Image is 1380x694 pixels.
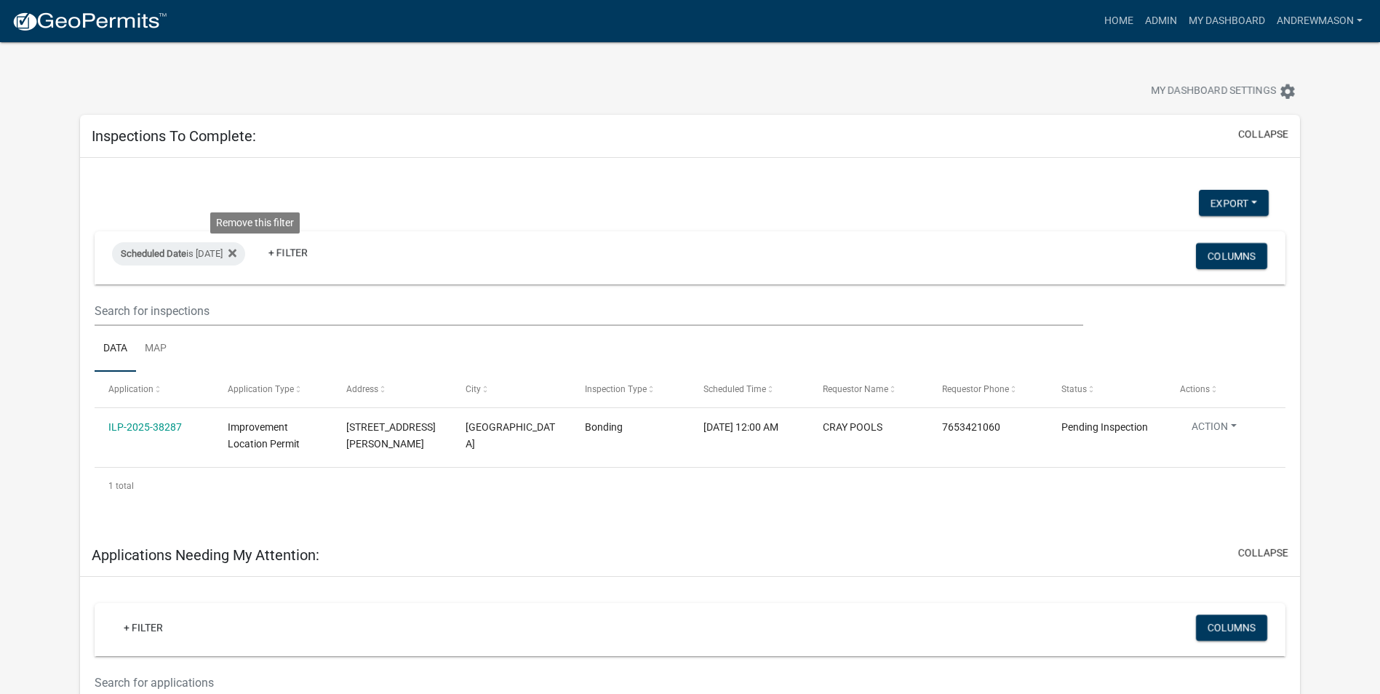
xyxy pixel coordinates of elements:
span: 7653421060 [942,421,1000,433]
span: Status [1061,384,1087,394]
span: Pending Inspection [1061,421,1148,433]
button: My Dashboard Settingssettings [1139,77,1308,105]
button: collapse [1238,127,1288,142]
span: MOORESVILLE [466,421,555,450]
span: My Dashboard Settings [1151,83,1276,100]
datatable-header-cell: Address [332,372,452,407]
span: Actions [1180,384,1210,394]
button: Action [1180,419,1248,440]
button: Columns [1196,615,1267,641]
span: Requestor Name [823,384,888,394]
span: City [466,384,481,394]
a: ILP-2025-38287 [108,421,182,433]
span: Requestor Phone [942,384,1009,394]
span: 12261 N BINGHAM RD [346,421,436,450]
a: Map [136,326,175,372]
datatable-header-cell: Scheduled Time [690,372,809,407]
datatable-header-cell: Application Type [214,372,333,407]
span: Address [346,384,378,394]
div: Remove this filter [210,212,300,234]
a: Admin [1139,7,1183,35]
span: Improvement Location Permit [228,421,300,450]
span: Application Type [228,384,294,394]
a: + Filter [257,239,319,266]
datatable-header-cell: Requestor Phone [928,372,1048,407]
button: Export [1199,190,1269,216]
span: Bonding [585,421,623,433]
datatable-header-cell: Status [1047,372,1166,407]
input: Search for inspections [95,296,1083,326]
span: Scheduled Time [703,384,766,394]
h5: Inspections To Complete: [92,127,256,145]
div: collapse [80,158,1300,533]
span: Application [108,384,153,394]
datatable-header-cell: Application [95,372,214,407]
a: Data [95,326,136,372]
datatable-header-cell: Inspection Type [571,372,690,407]
span: 09/16/2025, 12:00 AM [703,421,778,433]
a: My Dashboard [1183,7,1271,35]
span: Inspection Type [585,384,647,394]
datatable-header-cell: City [452,372,571,407]
i: settings [1279,83,1296,100]
div: is [DATE] [112,242,245,266]
button: Columns [1196,243,1267,269]
a: Home [1098,7,1139,35]
datatable-header-cell: Requestor Name [809,372,928,407]
span: Scheduled Date [121,248,186,259]
h5: Applications Needing My Attention: [92,546,319,564]
a: AndrewMason [1271,7,1368,35]
div: 1 total [95,468,1285,504]
datatable-header-cell: Actions [1166,372,1285,407]
button: collapse [1238,546,1288,561]
span: CRAY POOLS [823,421,882,433]
a: + Filter [112,615,175,641]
